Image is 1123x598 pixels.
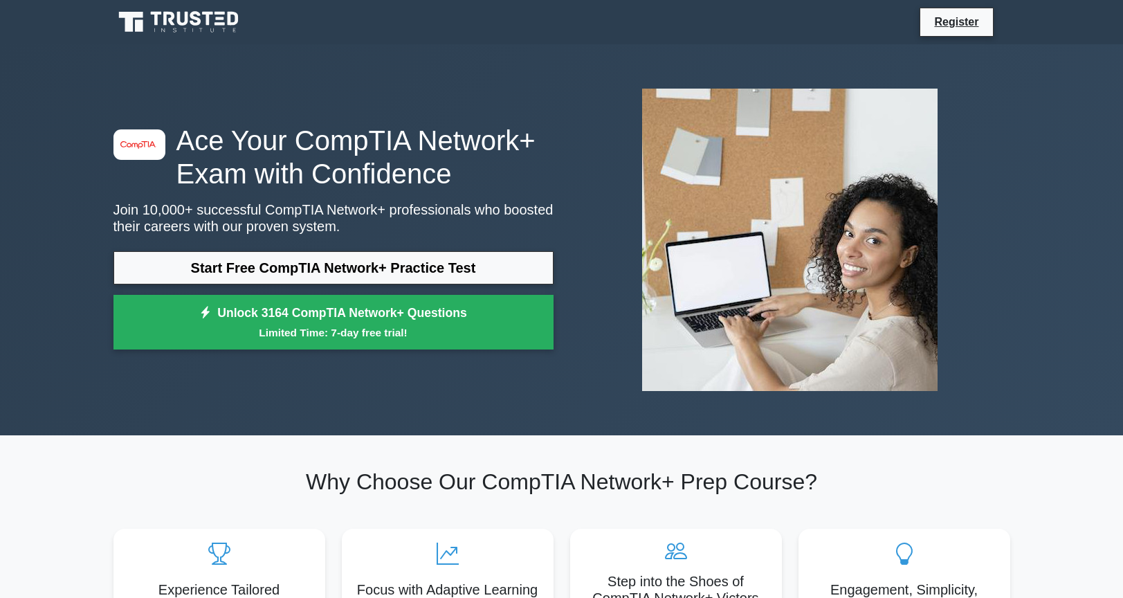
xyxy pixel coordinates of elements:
h2: Why Choose Our CompTIA Network+ Prep Course? [113,469,1010,495]
h1: Ace Your CompTIA Network+ Exam with Confidence [113,124,554,190]
p: Join 10,000+ successful CompTIA Network+ professionals who boosted their careers with our proven ... [113,201,554,235]
a: Unlock 3164 CompTIA Network+ QuestionsLimited Time: 7-day free trial! [113,295,554,350]
a: Start Free CompTIA Network+ Practice Test [113,251,554,284]
h5: Focus with Adaptive Learning [353,581,542,598]
small: Limited Time: 7-day free trial! [131,325,536,341]
a: Register [926,13,987,30]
